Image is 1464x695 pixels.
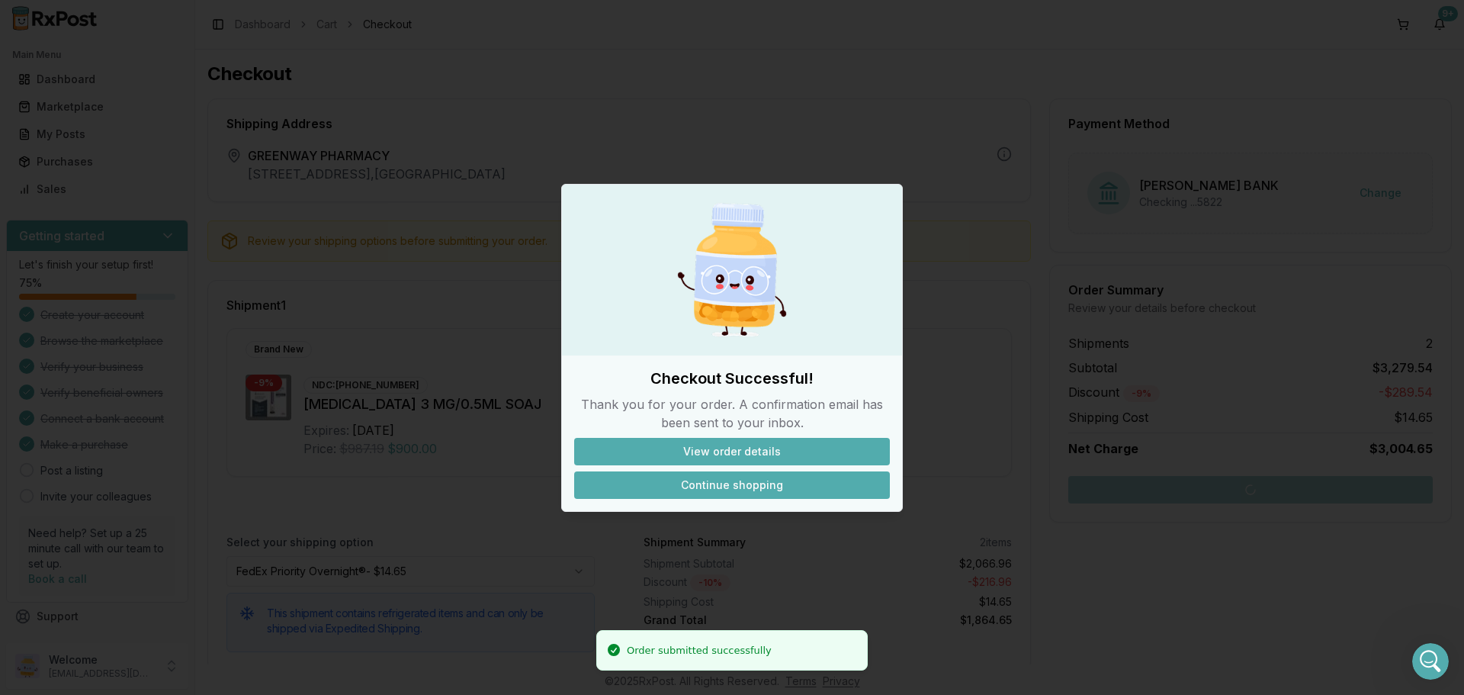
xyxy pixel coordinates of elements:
button: View order details [574,438,890,465]
iframe: Intercom live chat [1412,643,1449,680]
h2: Checkout Successful! [574,368,890,389]
button: Continue shopping [574,471,890,499]
img: Happy Pill Bottle [659,197,805,343]
p: Thank you for your order. A confirmation email has been sent to your inbox. [574,395,890,432]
